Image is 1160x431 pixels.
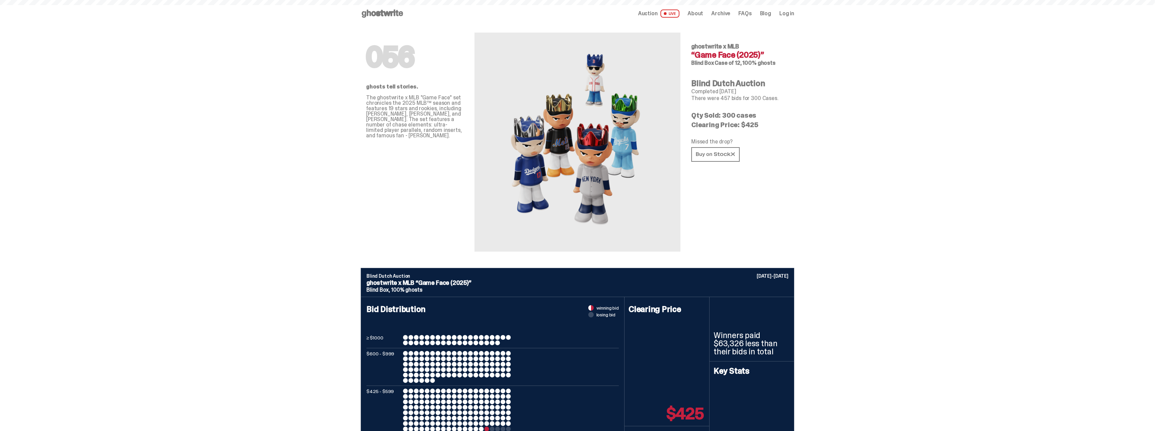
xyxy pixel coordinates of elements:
p: Blind Dutch Auction [366,274,788,278]
p: There were 457 bids for 300 Cases. [691,96,789,101]
span: LIVE [660,9,680,18]
p: $425 [667,406,704,422]
p: The ghostwrite x MLB "Game Face" set chronicles the 2025 MLB™ season and features 19 stars and ro... [366,95,464,138]
a: Auction LIVE [638,9,679,18]
h4: “Game Face (2025)” [691,51,789,59]
span: 100% ghosts [391,286,422,293]
p: Missed the drop? [691,139,789,144]
a: Archive [711,11,730,16]
h4: Bid Distribution [366,305,619,335]
p: ghosts tell stories. [366,84,464,90]
span: ghostwrite x MLB [691,42,739,51]
p: ghostwrite x MLB “Game Face (2025)” [366,280,788,286]
span: losing bid [596,312,616,317]
h4: Key Stats [714,367,790,375]
a: Log in [779,11,794,16]
p: ≥ $1000 [366,335,400,345]
span: Blind Box, [366,286,390,293]
p: Completed [DATE] [691,89,789,94]
a: About [688,11,703,16]
h4: Blind Dutch Auction [691,79,789,87]
p: Qty Sold: 300 cases [691,112,789,119]
a: FAQs [738,11,752,16]
p: [DATE]-[DATE] [757,274,788,278]
span: Case of 12, 100% ghosts [715,59,775,66]
span: Blind Box [691,59,714,66]
p: Clearing Price: $425 [691,121,789,128]
img: MLB&ldquo;Game Face (2025)&rdquo; [503,49,652,235]
p: $600 - $999 [366,351,400,383]
span: Auction [638,11,658,16]
p: Winners paid $63,326 less than their bids in total [714,331,790,356]
h1: 056 [366,43,464,71]
h4: Clearing Price [629,305,705,313]
span: winning bid [596,306,619,310]
a: Blog [760,11,771,16]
